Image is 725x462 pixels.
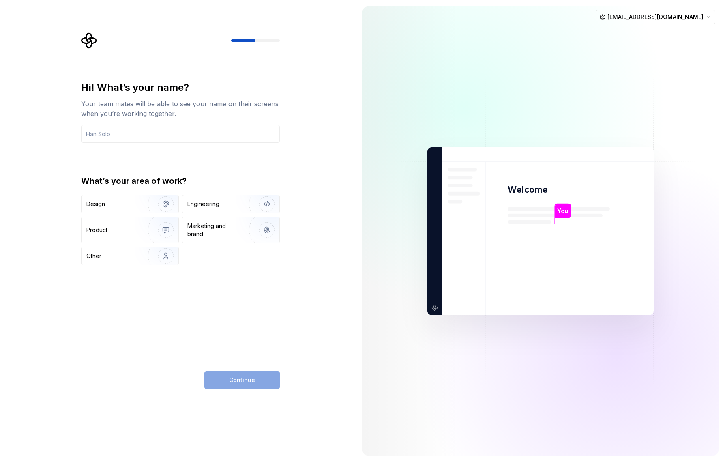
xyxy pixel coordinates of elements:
[81,81,280,94] div: Hi! What’s your name?
[187,200,219,208] div: Engineering
[86,200,105,208] div: Design
[557,206,568,215] p: You
[81,99,280,118] div: Your team mates will be able to see your name on their screens when you’re working together.
[187,222,242,238] div: Marketing and brand
[508,184,547,196] p: Welcome
[81,125,280,143] input: Han Solo
[81,175,280,187] div: What’s your area of work?
[86,226,107,234] div: Product
[81,32,97,49] svg: Supernova Logo
[86,252,101,260] div: Other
